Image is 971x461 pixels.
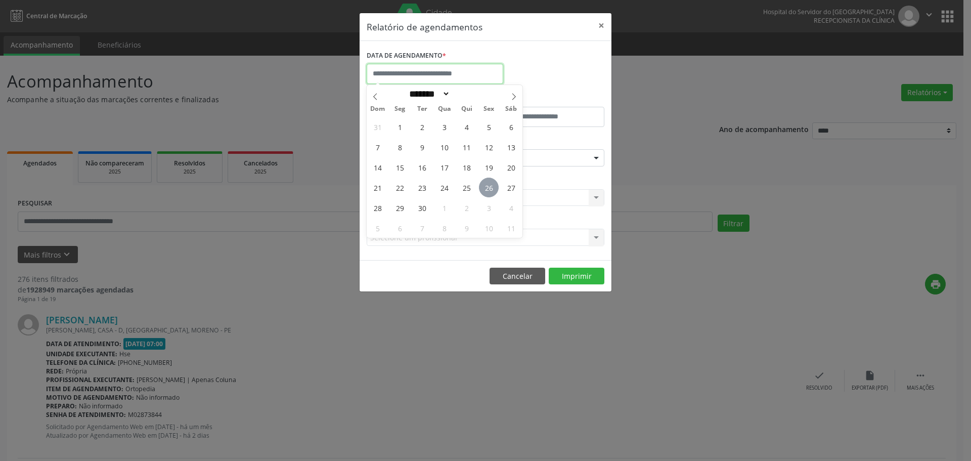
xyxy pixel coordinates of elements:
span: Setembro 15, 2025 [390,157,410,177]
span: Sáb [500,106,522,112]
span: Seg [389,106,411,112]
span: Outubro 10, 2025 [479,218,499,238]
span: Setembro 3, 2025 [434,117,454,137]
span: Outubro 5, 2025 [368,218,387,238]
span: Outubro 6, 2025 [390,218,410,238]
button: Cancelar [490,268,545,285]
span: Setembro 30, 2025 [412,198,432,218]
span: Setembro 12, 2025 [479,137,499,157]
span: Setembro 28, 2025 [368,198,387,218]
span: Setembro 7, 2025 [368,137,387,157]
span: Outubro 3, 2025 [479,198,499,218]
span: Outubro 2, 2025 [457,198,476,218]
span: Setembro 25, 2025 [457,178,476,197]
label: ATÉ [488,91,604,107]
span: Setembro 17, 2025 [434,157,454,177]
span: Dom [367,106,389,112]
span: Setembro 4, 2025 [457,117,476,137]
span: Setembro 23, 2025 [412,178,432,197]
span: Setembro 2, 2025 [412,117,432,137]
span: Setembro 8, 2025 [390,137,410,157]
span: Setembro 6, 2025 [501,117,521,137]
span: Setembro 5, 2025 [479,117,499,137]
span: Agosto 31, 2025 [368,117,387,137]
select: Month [406,89,450,99]
span: Qua [433,106,456,112]
span: Setembro 19, 2025 [479,157,499,177]
span: Setembro 27, 2025 [501,178,521,197]
span: Setembro 20, 2025 [501,157,521,177]
span: Setembro 22, 2025 [390,178,410,197]
span: Qui [456,106,478,112]
label: DATA DE AGENDAMENTO [367,48,446,64]
h5: Relatório de agendamentos [367,20,482,33]
span: Setembro 16, 2025 [412,157,432,177]
button: Close [591,13,611,38]
span: Setembro 14, 2025 [368,157,387,177]
input: Year [450,89,483,99]
button: Imprimir [549,268,604,285]
span: Setembro 10, 2025 [434,137,454,157]
span: Outubro 7, 2025 [412,218,432,238]
span: Setembro 1, 2025 [390,117,410,137]
span: Setembro 29, 2025 [390,198,410,218]
span: Outubro 8, 2025 [434,218,454,238]
span: Setembro 9, 2025 [412,137,432,157]
span: Setembro 24, 2025 [434,178,454,197]
span: Setembro 26, 2025 [479,178,499,197]
span: Sex [478,106,500,112]
span: Outubro 1, 2025 [434,198,454,218]
span: Outubro 9, 2025 [457,218,476,238]
span: Ter [411,106,433,112]
span: Setembro 11, 2025 [457,137,476,157]
span: Outubro 11, 2025 [501,218,521,238]
span: Setembro 13, 2025 [501,137,521,157]
span: Setembro 18, 2025 [457,157,476,177]
span: Outubro 4, 2025 [501,198,521,218]
span: Setembro 21, 2025 [368,178,387,197]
